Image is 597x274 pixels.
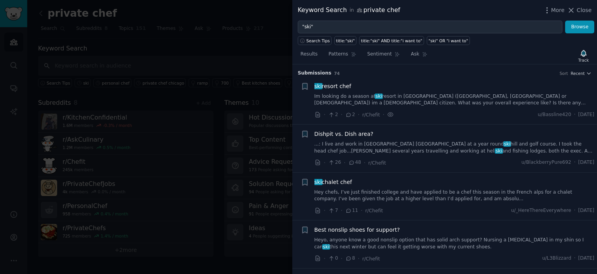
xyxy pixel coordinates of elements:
[314,178,352,186] a: skichalet chef
[341,206,342,215] span: ·
[348,159,361,166] span: 48
[361,38,422,43] div: title:"ski" AND title:"i want to"
[565,21,594,34] button: Browse
[336,38,355,43] div: title:"ski"
[328,255,338,262] span: 0
[314,141,595,154] a: ...: I live and work in [GEOGRAPHIC_DATA] [GEOGRAPHIC_DATA] at a year roundskihill and golf cours...
[314,178,352,186] span: chalet chef
[427,36,470,45] a: "ski" OR "i want to"
[411,51,419,58] span: Ask
[576,48,592,64] button: Track
[298,48,320,64] a: Results
[328,111,338,118] span: 2
[334,36,356,45] a: title:"ski"
[349,7,354,14] span: in
[408,48,430,64] a: Ask
[577,6,592,14] span: Close
[334,71,340,76] span: 74
[578,57,589,63] div: Track
[543,6,565,14] button: More
[359,36,424,45] a: title:"ski" AND title:"i want to"
[365,48,403,64] a: Sentiment
[571,71,592,76] button: Recent
[314,189,595,203] a: Hey chefs, I’ve just finished college and have applied to be a chef this season in the French alp...
[314,93,595,107] a: Im looking do a season atskiresort in [GEOGRAPHIC_DATA] ([GEOGRAPHIC_DATA], [GEOGRAPHIC_DATA] or ...
[578,159,594,166] span: [DATE]
[375,94,382,99] span: ski
[300,51,318,58] span: Results
[578,207,594,214] span: [DATE]
[574,159,576,166] span: ·
[358,111,360,119] span: ·
[574,111,576,118] span: ·
[362,256,380,262] span: r/Chefit
[361,206,362,215] span: ·
[365,208,383,213] span: r/Chefit
[383,111,384,119] span: ·
[298,36,332,45] button: Search Tips
[574,207,576,214] span: ·
[328,207,338,214] span: 7
[298,5,400,15] div: Keyword Search private chef
[574,255,576,262] span: ·
[322,244,330,250] span: ski
[314,83,323,89] span: ski
[324,206,325,215] span: ·
[306,38,330,43] span: Search Tips
[578,111,594,118] span: [DATE]
[428,38,468,43] div: "ski" OR "i want to"
[522,159,571,166] span: u/BlackberryPure692
[495,148,503,154] span: ski
[324,159,325,167] span: ·
[571,71,585,76] span: Recent
[362,112,380,118] span: r/Chefit
[314,130,374,138] a: Dishpit vs. Dish area?
[345,207,358,214] span: 11
[538,111,571,118] span: u/Bassline420
[324,255,325,263] span: ·
[328,51,348,58] span: Patterns
[314,82,351,90] a: skiresort chef
[314,237,595,250] a: Heyo, anyone know a good nonslip option that has solid arch support? Nursing a [MEDICAL_DATA] in ...
[314,82,351,90] span: resort chef
[578,255,594,262] span: [DATE]
[560,71,568,76] div: Sort
[367,51,392,58] span: Sentiment
[298,21,562,34] input: Try a keyword related to your business
[503,141,511,147] span: ski
[364,159,365,167] span: ·
[345,255,355,262] span: 8
[358,255,360,263] span: ·
[345,111,355,118] span: 2
[298,70,332,77] span: Submission s
[314,179,323,185] span: ski
[341,255,342,263] span: ·
[341,111,342,119] span: ·
[567,6,592,14] button: Close
[314,226,400,234] a: Best nonslip shoes for support?
[551,6,565,14] span: More
[542,255,571,262] span: u/L3Blizzard
[511,207,571,214] span: u/_HereThereEverywhere
[326,48,359,64] a: Patterns
[328,159,341,166] span: 26
[344,159,346,167] span: ·
[324,111,325,119] span: ·
[368,160,386,166] span: r/Chefit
